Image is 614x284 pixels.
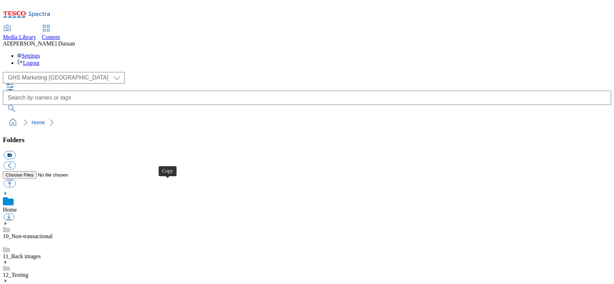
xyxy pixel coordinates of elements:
span: AD [3,40,11,47]
a: 11_Back images [3,253,41,259]
span: Media Library [3,34,36,40]
a: 10_Non-transactional [3,233,53,239]
h3: Folders [3,136,611,144]
a: Home [32,120,45,125]
a: Content [42,25,60,40]
a: Settings [17,53,40,59]
a: Home [3,207,17,213]
a: Media Library [3,25,36,40]
a: Logout [17,60,39,66]
span: [PERSON_NAME] Duraan [11,40,75,47]
a: 12_Testing [3,272,28,278]
span: Content [42,34,60,40]
input: Search by names or tags [3,91,611,105]
nav: breadcrumb [3,116,611,129]
a: home [7,117,19,128]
